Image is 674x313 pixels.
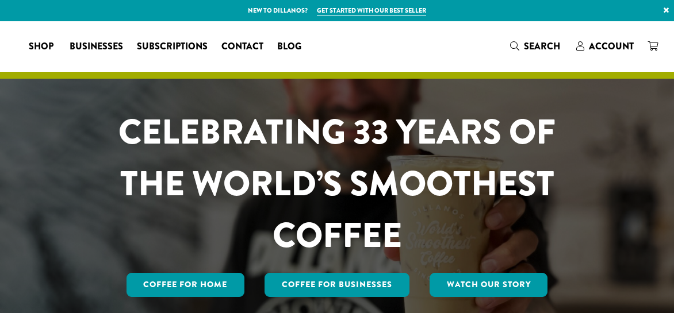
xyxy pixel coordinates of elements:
a: Shop [22,37,63,56]
a: Search [503,37,569,56]
span: Blog [277,40,301,54]
span: Contact [221,40,263,54]
a: Coffee For Businesses [265,273,409,297]
h1: CELEBRATING 33 YEARS OF THE WORLD’S SMOOTHEST COFFEE [91,106,584,261]
span: Subscriptions [137,40,208,54]
a: Get started with our best seller [317,6,426,16]
a: Watch Our Story [430,273,548,297]
span: Businesses [70,40,123,54]
span: Account [589,40,634,53]
span: Shop [29,40,53,54]
a: Coffee for Home [127,273,245,297]
span: Search [524,40,560,53]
